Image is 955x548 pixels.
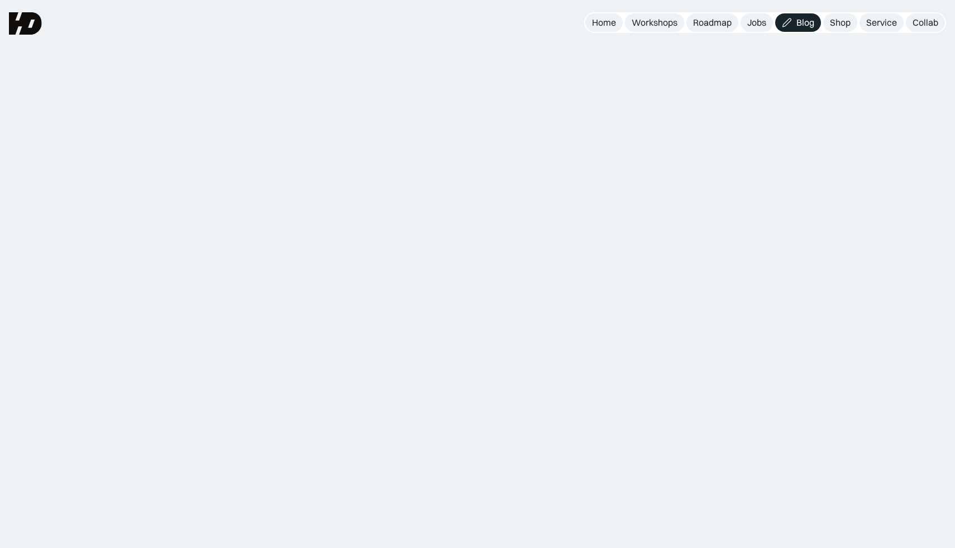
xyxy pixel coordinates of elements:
a: Workshops [625,13,684,32]
p: ‍ [282,492,673,508]
a: Home [585,13,623,32]
div: Home [592,17,616,28]
a: Jobs [741,13,773,32]
a: Blog [775,13,821,32]
strong: Menurutku ga terlambat [282,510,388,521]
a: Shop [823,13,857,32]
div: Blog [796,17,814,28]
a: Roadmap [686,13,738,32]
div: 3 menit baca [313,147,359,156]
div: Collab [913,17,938,28]
div: Kembali [300,82,332,93]
a: Service [859,13,904,32]
div: · [308,147,312,156]
div: Career [282,147,307,156]
div: Workshops [632,17,677,28]
div: Roadmap [693,17,732,28]
div: Umur 28 baru mulai? [282,110,502,138]
div: Service [866,17,897,28]
div: Shop [830,17,851,28]
p: Ngasih jawaban ga doang kayaknya kurang membantu. Jadi aku coba jelasin lebih mendalam. [282,460,673,492]
a: Collab [906,13,945,32]
div: Jobs [747,17,766,28]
